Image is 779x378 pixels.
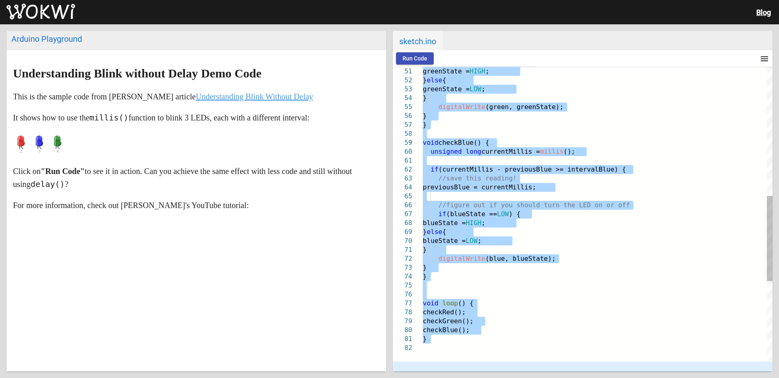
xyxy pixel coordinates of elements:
[466,219,482,227] span: HIGH
[442,299,458,307] span: loop
[439,210,446,218] span: if
[393,31,443,50] span: sketch.ino
[13,67,380,80] h1: Understanding Blink without Delay Demo Code
[439,165,626,173] span: (currentMillis - previousBlue >= intervalBlue) {
[13,199,380,212] p: For more information, check out [PERSON_NAME]'s YouTube tutorial:
[393,129,412,138] div: 58
[760,54,769,64] mat-icon: menu
[423,237,466,245] span: blueState =
[466,148,482,155] span: long
[423,228,427,236] span: }
[423,335,427,343] span: }
[396,52,434,64] button: Run Code
[509,210,521,218] span: ) {
[423,246,427,253] span: }
[393,112,412,120] div: 56
[41,167,84,176] strong: "Run Code"
[427,76,443,84] span: else
[393,245,412,254] div: 71
[470,85,482,93] span: LOW
[393,120,412,129] div: 57
[423,121,427,129] span: }
[11,34,381,44] div: Arduino Playground
[393,94,412,103] div: 54
[478,237,482,245] span: ;
[423,94,427,102] span: }
[393,326,412,335] div: 80
[442,228,446,236] span: {
[485,255,555,262] span: (blue, blueState);
[13,111,380,124] p: It shows how to use the function to blink 3 LEDs, each with a different interval:
[423,183,536,191] span: previousBlue = currentMillis;
[439,201,630,209] span: //figure out if you should turn the LED on or off
[423,308,466,316] span: checkRed();
[756,8,771,17] a: Blog
[393,192,412,201] div: 65
[423,76,427,84] span: }
[430,165,438,173] span: if
[423,112,427,120] span: }
[13,165,380,191] p: Click on to see it in action. Can you achieve the same effect with less code and still without us...
[423,219,466,227] span: blueState =
[439,103,486,111] span: digitalWrite
[393,103,412,112] div: 55
[442,76,446,84] span: {
[393,263,412,272] div: 73
[393,67,412,76] div: 51
[497,210,509,218] span: LOW
[393,317,412,326] div: 79
[393,147,412,156] div: 60
[439,139,489,146] span: checkBlue() {
[393,183,412,192] div: 64
[430,148,462,155] span: unsigned
[393,236,412,245] div: 70
[393,76,412,85] div: 52
[540,148,564,155] span: millis
[393,335,412,344] div: 81
[13,90,380,103] p: This is the sample code from [PERSON_NAME] article
[393,254,412,263] div: 72
[458,299,474,307] span: () {
[564,148,575,155] span: ();
[439,174,517,182] span: //save this reading!
[393,85,412,94] div: 53
[393,201,412,210] div: 66
[393,290,412,299] div: 76
[485,103,564,111] span: (green, greenState);
[423,299,439,307] span: void
[393,299,412,308] div: 77
[393,210,412,219] div: 67
[423,317,473,325] span: checkGreen();
[466,237,478,245] span: LOW
[393,344,412,352] div: 82
[482,219,486,227] span: ;
[423,273,427,280] span: }
[393,308,412,317] div: 78
[393,138,412,147] div: 59
[482,85,486,93] span: ;
[402,55,427,62] span: Run Code
[6,4,75,20] img: Wokwi
[393,281,412,290] div: 75
[470,67,486,75] span: HIGH
[393,174,412,183] div: 63
[89,113,128,122] code: millis()
[482,148,540,155] span: currentMillis =
[196,92,313,101] a: Understanding Blink Without Delay
[439,255,486,262] span: digitalWrite
[393,165,412,174] div: 62
[393,272,412,281] div: 74
[485,67,489,75] span: ;
[393,228,412,236] div: 69
[427,228,443,236] span: else
[393,156,412,165] div: 61
[423,67,470,75] span: greenState =
[446,210,497,218] span: (blueState ==
[423,85,470,93] span: greenState =
[423,326,470,334] span: checkBlue();
[423,139,439,146] span: void
[30,179,65,189] code: delay()
[423,264,427,271] span: }
[393,219,412,228] div: 68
